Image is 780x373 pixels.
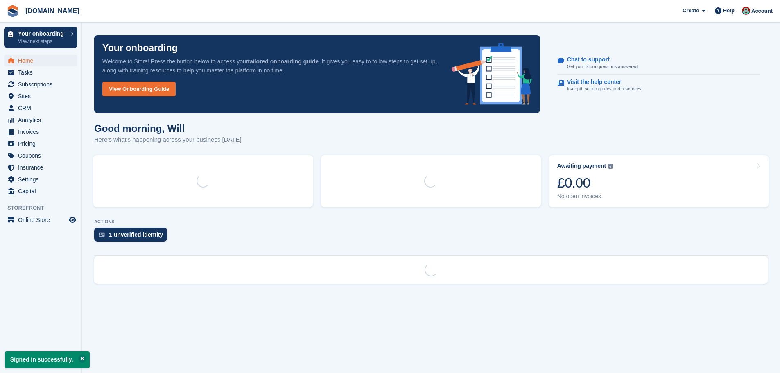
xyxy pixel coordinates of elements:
[4,27,77,48] a: Your onboarding View next steps
[4,126,77,138] a: menu
[18,31,67,36] p: Your onboarding
[557,163,606,170] div: Awaiting payment
[18,162,67,173] span: Insurance
[18,79,67,90] span: Subscriptions
[102,57,439,75] p: Welcome to Stora! Press the button below to access your . It gives you easy to follow steps to ge...
[4,138,77,149] a: menu
[94,123,242,134] h1: Good morning, Will
[102,43,178,53] p: Your onboarding
[4,79,77,90] a: menu
[94,228,171,246] a: 1 unverified identity
[18,185,67,197] span: Capital
[68,215,77,225] a: Preview store
[18,55,67,66] span: Home
[109,231,163,238] div: 1 unverified identity
[567,86,643,93] p: In-depth set up guides and resources.
[18,138,67,149] span: Pricing
[18,114,67,126] span: Analytics
[558,75,760,97] a: Visit the help center In-depth set up guides and resources.
[567,63,639,70] p: Get your Stora questions answered.
[18,150,67,161] span: Coupons
[5,351,90,368] p: Signed in successfully.
[99,232,105,237] img: verify_identity-adf6edd0f0f0b5bbfe63781bf79b02c33cf7c696d77639b501bdc392416b5a36.svg
[18,102,67,114] span: CRM
[4,102,77,114] a: menu
[452,43,532,105] img: onboarding-info-6c161a55d2c0e0a8cae90662b2fe09162a5109e8cc188191df67fb4f79e88e88.svg
[742,7,750,15] img: Will Dougan
[558,52,760,75] a: Chat to support Get your Stora questions answered.
[18,67,67,78] span: Tasks
[7,5,19,17] img: stora-icon-8386f47178a22dfd0bd8f6a31ec36ba5ce8667c1dd55bd0f319d3a0aa187defe.svg
[557,174,613,191] div: £0.00
[683,7,699,15] span: Create
[22,4,83,18] a: [DOMAIN_NAME]
[4,174,77,185] a: menu
[4,185,77,197] a: menu
[248,58,319,65] strong: tailored onboarding guide
[7,204,81,212] span: Storefront
[94,135,242,145] p: Here's what's happening across your business [DATE]
[4,150,77,161] a: menu
[4,162,77,173] a: menu
[18,90,67,102] span: Sites
[567,79,636,86] p: Visit the help center
[18,214,67,226] span: Online Store
[549,155,769,207] a: Awaiting payment £0.00 No open invoices
[4,90,77,102] a: menu
[567,56,632,63] p: Chat to support
[4,67,77,78] a: menu
[18,126,67,138] span: Invoices
[4,214,77,226] a: menu
[4,55,77,66] a: menu
[18,174,67,185] span: Settings
[102,82,176,96] a: View Onboarding Guide
[751,7,773,15] span: Account
[608,164,613,169] img: icon-info-grey-7440780725fd019a000dd9b08b2336e03edf1995a4989e88bcd33f0948082b44.svg
[557,193,613,200] div: No open invoices
[18,38,67,45] p: View next steps
[723,7,735,15] span: Help
[4,114,77,126] a: menu
[94,219,768,224] p: ACTIONS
